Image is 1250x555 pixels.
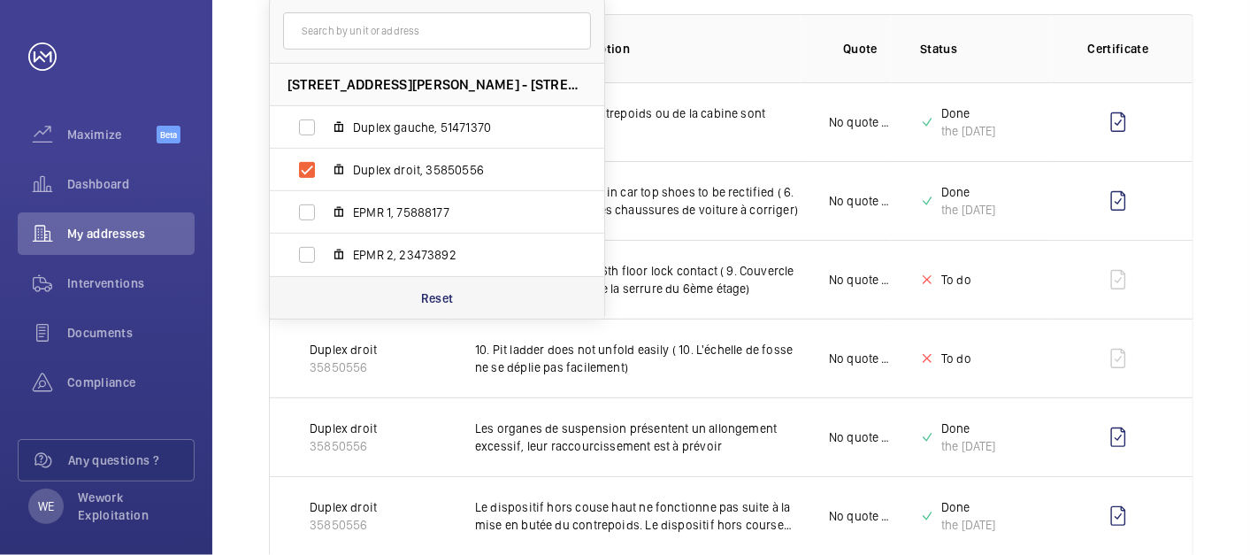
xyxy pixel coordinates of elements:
span: Beta [157,126,180,143]
p: WE [38,497,54,515]
p: Done [941,104,996,122]
span: Maximize [67,126,157,143]
p: Duplex droit [310,420,377,437]
p: Insurance item description [475,40,801,58]
p: To do [941,271,971,289]
span: Documents [67,324,195,342]
p: To do [941,350,971,367]
p: Les organes de suspension présentent un allongement excessif, leur raccourcissement est à prévoir [475,420,801,455]
p: Reset [421,289,454,307]
p: No quote needed [829,428,892,446]
span: [STREET_ADDRESS][PERSON_NAME] - [STREET_ADDRESS][PERSON_NAME] [288,75,587,94]
p: Duplex droit [310,341,377,358]
div: the [DATE] [941,437,996,455]
p: Status [920,40,1051,58]
span: My addresses [67,225,195,243]
p: No quote needed [829,507,892,525]
span: Duplex droit, 35850556 [353,161,558,179]
span: Duplex gauche, 51471370 [353,119,558,136]
p: No quote needed [829,271,892,289]
p: No quote needed [829,350,892,367]
p: 10. Pit ladder does not unfold easily ( 10. L'échelle de fosse ne se déplie pas facilement) [475,341,801,376]
span: Any questions ? [68,451,194,469]
p: Le dispositif hors couse haut ne fonctionne pas suite à la mise en butée du contrepoids. Le dispo... [475,498,801,534]
p: Duplex droit [310,498,377,516]
div: the [DATE] [941,122,996,140]
p: 35850556 [310,437,377,455]
p: 6. Excessive movement in car top shoes to be rectified ( 6. Mouvement excessif des chaussures de ... [475,183,801,219]
p: Done [941,498,996,516]
span: EPMR 2, 23473892 [353,246,558,264]
div: the [DATE] [941,516,996,534]
span: Interventions [67,274,195,292]
p: Certificate [1079,40,1157,58]
p: Quote [843,40,878,58]
p: Done [941,183,996,201]
p: Wework Exploitation [78,489,184,524]
input: Search by unit or address [283,12,591,50]
p: Des coulisseaux du contrepoids ou de la cabine sont absents [475,104,801,140]
span: EPMR 1, 75888177 [353,204,558,221]
p: 35850556 [310,358,377,376]
div: the [DATE] [941,201,996,219]
p: 9. Cover missing from 6th floor lock contact ( 9. Couvercle manquant au contact de la serrure du ... [475,262,801,297]
span: Compliance [67,374,195,391]
p: Done [941,420,996,437]
p: 35850556 [310,516,377,534]
p: No quote needed [829,192,892,210]
span: Dashboard [67,175,195,193]
p: No quote needed [829,113,892,131]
